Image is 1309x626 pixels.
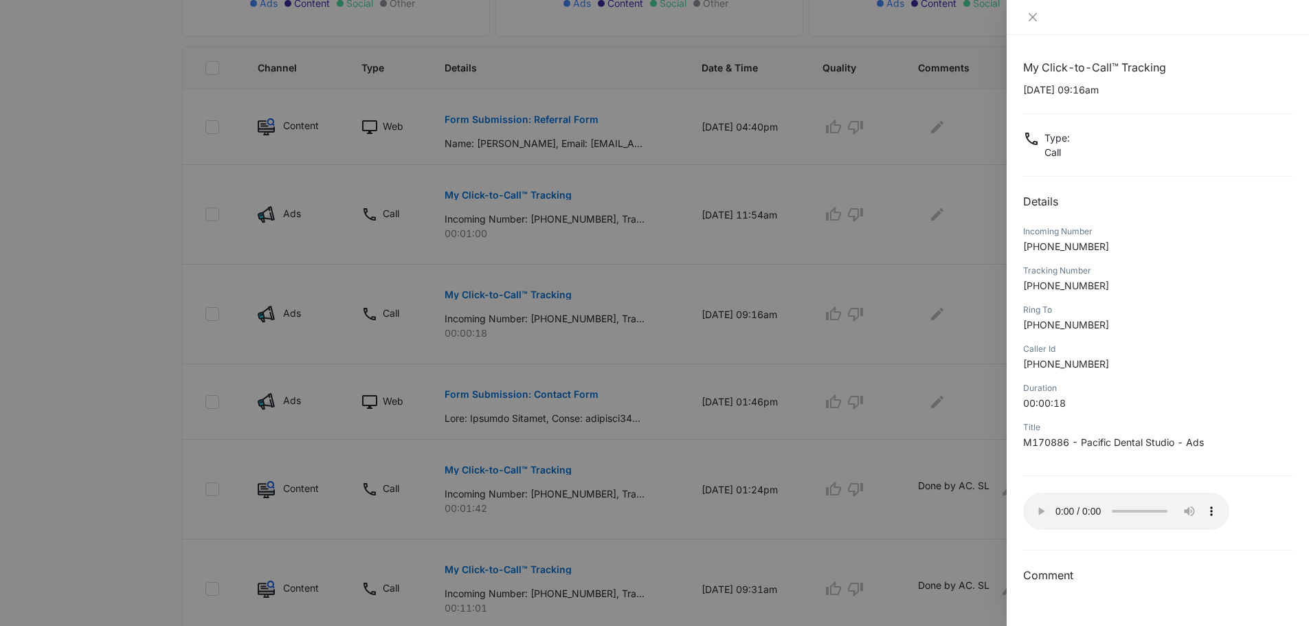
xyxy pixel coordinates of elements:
span: [PHONE_NUMBER] [1023,358,1109,370]
div: Ring To [1023,304,1293,316]
h2: Details [1023,193,1293,210]
span: [PHONE_NUMBER] [1023,241,1109,252]
div: Tracking Number [1023,265,1293,277]
audio: Your browser does not support the audio tag. [1023,493,1229,530]
button: Close [1023,11,1042,23]
p: Type : [1044,131,1070,145]
div: Incoming Number [1023,225,1293,238]
span: close [1027,12,1038,23]
span: 00:00:18 [1023,397,1066,409]
p: Call [1044,145,1070,159]
span: M170886 - Pacific Dental Studio - Ads [1023,436,1204,448]
div: Title [1023,421,1293,434]
div: Caller Id [1023,343,1293,355]
h3: Comment [1023,567,1293,583]
span: [PHONE_NUMBER] [1023,319,1109,331]
div: Duration [1023,382,1293,394]
h1: My Click-to-Call™ Tracking [1023,59,1293,76]
span: [PHONE_NUMBER] [1023,280,1109,291]
p: [DATE] 09:16am [1023,82,1293,97]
